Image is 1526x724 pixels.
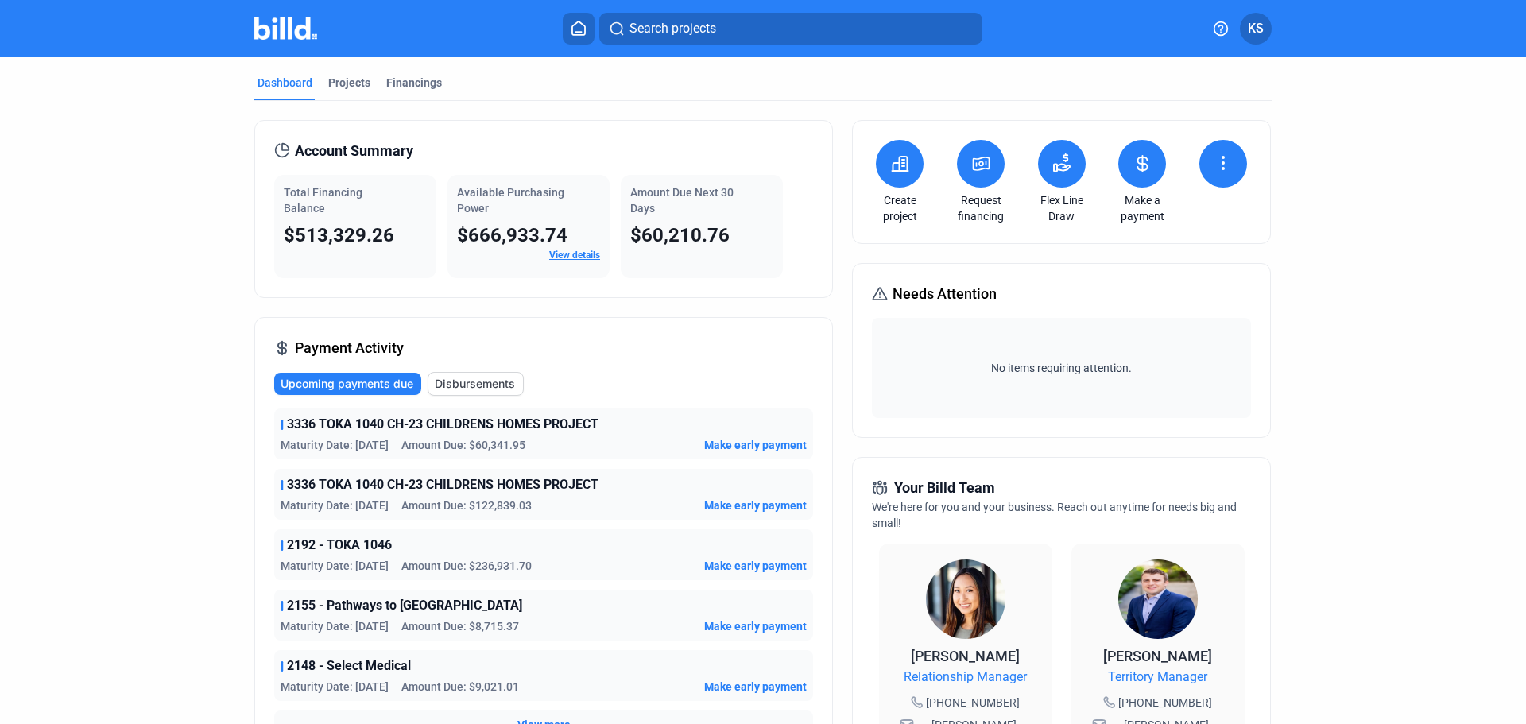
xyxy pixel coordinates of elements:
[274,373,421,395] button: Upcoming payments due
[401,437,525,453] span: Amount Due: $60,341.95
[457,186,564,215] span: Available Purchasing Power
[401,498,532,513] span: Amount Due: $122,839.03
[295,140,413,162] span: Account Summary
[287,656,411,676] span: 2148 - Select Medical
[287,536,392,555] span: 2192 - TOKA 1046
[1118,695,1212,710] span: [PHONE_NUMBER]
[630,224,730,246] span: $60,210.76
[281,498,389,513] span: Maturity Date: [DATE]
[281,679,389,695] span: Maturity Date: [DATE]
[872,192,928,224] a: Create project
[1248,19,1264,38] span: KS
[704,618,807,634] button: Make early payment
[281,558,389,574] span: Maturity Date: [DATE]
[1108,668,1207,687] span: Territory Manager
[704,498,807,513] button: Make early payment
[428,372,524,396] button: Disbursements
[287,596,522,615] span: 2155 - Pathways to [GEOGRAPHIC_DATA]
[872,501,1237,529] span: We're here for you and your business. Reach out anytime for needs big and small!
[284,224,394,246] span: $513,329.26
[287,475,598,494] span: 3336 TOKA 1040 CH-23 CHILDRENS HOMES PROJECT
[295,337,404,359] span: Payment Activity
[284,186,362,215] span: Total Financing Balance
[1103,648,1212,664] span: [PERSON_NAME]
[549,250,600,261] a: View details
[904,668,1027,687] span: Relationship Manager
[599,13,982,45] button: Search projects
[281,618,389,634] span: Maturity Date: [DATE]
[704,679,807,695] button: Make early payment
[401,679,519,695] span: Amount Due: $9,021.01
[630,186,734,215] span: Amount Due Next 30 Days
[1114,192,1170,224] a: Make a payment
[1034,192,1090,224] a: Flex Line Draw
[1240,13,1272,45] button: KS
[281,437,389,453] span: Maturity Date: [DATE]
[401,558,532,574] span: Amount Due: $236,931.70
[894,477,995,499] span: Your Billd Team
[953,192,1009,224] a: Request financing
[629,19,716,38] span: Search projects
[926,559,1005,639] img: Relationship Manager
[401,618,519,634] span: Amount Due: $8,715.37
[435,376,515,392] span: Disbursements
[281,376,413,392] span: Upcoming payments due
[328,75,370,91] div: Projects
[926,695,1020,710] span: [PHONE_NUMBER]
[1118,559,1198,639] img: Territory Manager
[254,17,317,40] img: Billd Company Logo
[911,648,1020,664] span: [PERSON_NAME]
[878,360,1244,376] span: No items requiring attention.
[258,75,312,91] div: Dashboard
[893,283,997,305] span: Needs Attention
[386,75,442,91] div: Financings
[457,224,567,246] span: $666,933.74
[704,437,807,453] button: Make early payment
[287,415,598,434] span: 3336 TOKA 1040 CH-23 CHILDRENS HOMES PROJECT
[704,558,807,574] button: Make early payment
